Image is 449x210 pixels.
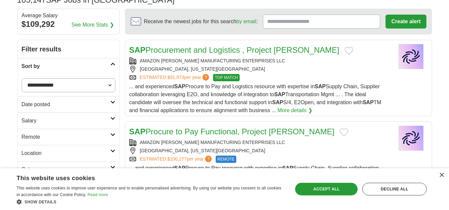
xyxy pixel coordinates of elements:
h2: Sort by [22,62,110,70]
a: ESTIMATED:$91,973per year? [140,74,211,81]
span: ? [202,74,209,81]
div: Accept all [295,183,358,195]
a: Salary [18,112,119,129]
a: More details ❯ [278,106,312,114]
button: Add to favorite jobs [340,128,348,136]
a: Remote [18,129,119,145]
h2: Salary [22,117,110,125]
div: $109,292 [22,18,115,30]
div: AMAZON [PERSON_NAME] MANUFACTURING ENTERPRISES LLC [129,139,389,146]
span: ... and experienced Procure to Pay resource with expertise in Supply Chain, Supplier collaboratio... [129,165,382,195]
a: by email [236,19,256,24]
div: Close [439,173,444,178]
a: Read more, opens a new window [87,192,108,197]
a: Date posted [18,96,119,112]
h2: Remote [22,133,110,141]
div: Show details [17,198,285,205]
div: This website uses cookies [17,172,268,182]
strong: SAP [129,127,146,136]
strong: SAP [282,165,293,171]
div: Average Salary [22,13,115,18]
div: [GEOGRAPHIC_DATA], [US_STATE][GEOGRAPHIC_DATA] [129,147,389,154]
strong: SAP [315,84,326,89]
a: ESTIMATED:$100,277per year? [140,156,213,163]
span: ? [205,156,212,162]
a: Category [18,161,119,177]
strong: SAP [174,165,185,171]
h2: Location [22,149,110,157]
span: $100,277 [167,156,186,162]
h2: Date posted [22,101,110,108]
a: See More Stats ❯ [71,21,114,29]
strong: SAP [129,45,146,54]
strong: SAP [274,92,285,97]
button: Create alert [386,15,426,29]
a: Location [18,145,119,161]
strong: SAP [363,100,374,105]
a: SAPProcurement and Logistics , Project [PERSON_NAME] [129,45,339,54]
h2: Filter results [18,40,119,58]
span: Receive the newest jobs for this search : [144,18,258,26]
img: Company logo [394,44,428,69]
span: Show details [25,200,56,204]
strong: SAP [272,100,283,105]
h2: Category [22,166,110,174]
span: REMOTE [216,156,236,163]
div: AMAZON [PERSON_NAME] MANUFACTURING ENTERPRISES LLC [129,57,389,64]
button: Add to favorite jobs [345,47,353,55]
span: This website uses cookies to improve user experience and to enable personalised advertising. By u... [17,186,281,197]
span: $91,973 [167,75,184,80]
strong: SAP [174,84,185,89]
a: Sort by [18,58,119,74]
a: SAPProcure to Pay Functional, Project [PERSON_NAME] [129,127,335,136]
span: TOP MATCH [213,74,239,81]
img: Company logo [394,126,428,151]
div: [GEOGRAPHIC_DATA], [US_STATE][GEOGRAPHIC_DATA] [129,66,389,73]
span: ... and experienced Procure to Pay and Logistics resource with expertise in Supply Chain, Supplie... [129,84,382,113]
div: Decline all [362,183,427,195]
